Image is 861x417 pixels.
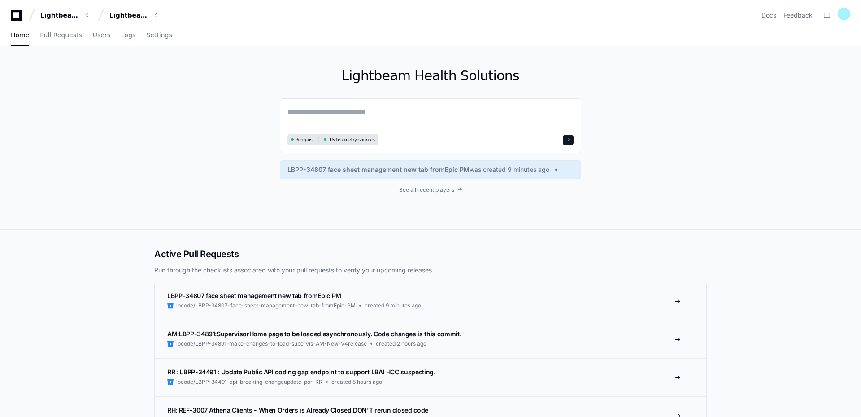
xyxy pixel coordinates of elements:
[106,7,163,23] button: Lightbeam Health Solutions
[470,165,549,174] span: was created 9 minutes ago
[40,32,82,38] span: Pull Requests
[376,340,426,347] span: created 2 hours ago
[121,25,135,46] a: Logs
[783,11,813,20] button: Feedback
[11,25,29,46] a: Home
[167,406,428,414] span: RH: REF-3007 Athena Clients - When Orders is Already Closed DON'T rerun closed code
[399,186,454,193] span: See all recent players
[146,32,172,38] span: Settings
[176,340,367,347] span: lbcode/LBPP-34891-make-changes-to-load-supervis-AM-New-V4release
[155,282,706,320] a: LBPP-34807 face sheet management new tab fromEpic PMlbcode/LBPP-34807-face-sheet-management-new-t...
[154,266,707,275] p: Run through the checklists associated with your pull requests to verify your upcoming releases.
[296,136,313,143] span: 6 repos
[155,358,706,396] a: RR : LBPP-34491 : Update Public API coding gap endpoint to support LBAI HCC suspecting.lbcode/LBP...
[155,320,706,358] a: AM:LBPP-34891:SupervisorHome page to be loaded asynchronously. Code changes is this commit.lbcode...
[761,11,776,20] a: Docs
[280,186,581,193] a: See all recent players
[176,302,356,309] span: lbcode/LBPP-34807-face-sheet-management-new-tab-fromEpic-PM
[287,165,574,174] a: LBPP-34807 face sheet management new tab fromEpic PMwas created 9 minutes ago
[365,302,421,309] span: created 9 minutes ago
[93,32,110,38] span: Users
[40,11,79,20] div: Lightbeam Health
[40,25,82,46] a: Pull Requests
[11,32,29,38] span: Home
[167,368,435,376] span: RR : LBPP-34491 : Update Public API coding gap endpoint to support LBAI HCC suspecting.
[167,292,341,299] span: LBPP-34807 face sheet management new tab fromEpic PM
[146,25,172,46] a: Settings
[287,165,470,174] span: LBPP-34807 face sheet management new tab fromEpic PM
[109,11,148,20] div: Lightbeam Health Solutions
[331,378,382,386] span: created 8 hours ago
[154,248,707,260] h2: Active Pull Requests
[37,7,94,23] button: Lightbeam Health
[167,330,461,338] span: AM:LBPP-34891:SupervisorHome page to be loaded asynchronously. Code changes is this commit.
[329,136,374,143] span: 15 telemetry sources
[280,68,581,84] h1: Lightbeam Health Solutions
[121,32,135,38] span: Logs
[176,378,322,386] span: lbcode/LBPP-34491-api-breaking-changeupdate-por-RR
[93,25,110,46] a: Users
